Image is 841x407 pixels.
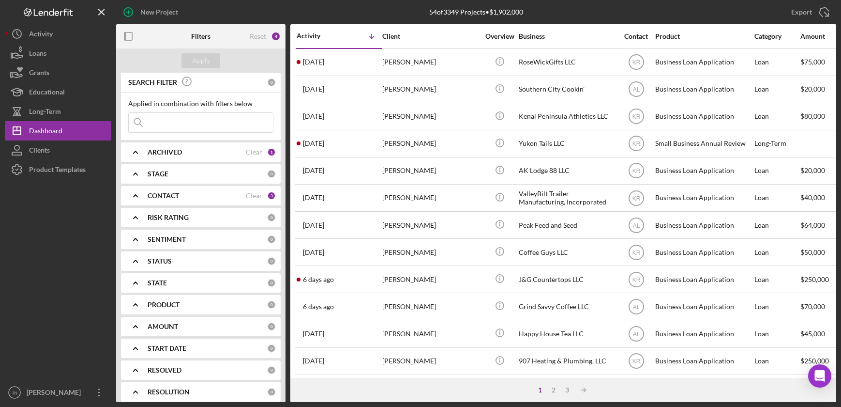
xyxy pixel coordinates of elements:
[754,104,799,129] div: Loan
[519,348,616,374] div: 907 Heating & Plumbing, LLC
[148,148,182,156] b: ARCHIVED
[303,140,324,147] time: 2025-08-18 19:05
[148,235,186,243] b: SENTIMENT
[481,32,518,40] div: Overview
[5,24,111,44] a: Activity
[655,32,752,40] div: Product
[29,63,49,85] div: Grants
[12,390,17,395] text: JN
[800,266,837,292] div: $250,000
[148,301,180,309] b: PRODUCT
[29,141,50,162] div: Clients
[800,104,837,129] div: $80,000
[754,212,799,238] div: Loan
[250,32,266,40] div: Reset
[267,257,276,266] div: 0
[5,44,111,63] a: Loans
[655,185,752,211] div: Business Loan Application
[382,321,479,346] div: [PERSON_NAME]
[754,348,799,374] div: Loan
[267,235,276,244] div: 0
[382,239,479,265] div: [PERSON_NAME]
[808,364,831,388] div: Open Intercom Messenger
[246,148,262,156] div: Clear
[754,294,799,319] div: Loan
[655,131,752,157] div: Small Business Annual Review
[303,85,324,93] time: 2025-08-19 23:00
[128,78,177,86] b: SEARCH FILTER
[655,348,752,374] div: Business Loan Application
[519,158,616,184] div: AK Lodge 88 LLC
[297,32,339,40] div: Activity
[148,257,172,265] b: STATUS
[655,49,752,75] div: Business Loan Application
[192,53,210,68] div: Apply
[519,212,616,238] div: Peak Feed and Seed
[5,63,111,82] button: Grants
[140,2,178,22] div: New Project
[519,104,616,129] div: Kenai Peninsula Athletics LLC
[267,366,276,375] div: 0
[632,358,640,365] text: KR
[267,279,276,287] div: 0
[382,77,479,102] div: [PERSON_NAME]
[632,59,640,66] text: KR
[382,212,479,238] div: [PERSON_NAME]
[148,214,189,221] b: RISK RATING
[29,82,65,104] div: Educational
[655,294,752,319] div: Business Loan Application
[382,32,479,40] div: Client
[267,322,276,331] div: 0
[267,191,276,200] div: 3
[148,388,190,396] b: RESOLUTION
[632,222,640,229] text: AL
[800,348,837,374] div: $250,000
[754,158,799,184] div: Loan
[29,102,61,124] div: Long-Term
[5,160,111,179] button: Product Templates
[303,58,324,66] time: 2025-08-19 23:58
[5,141,111,160] a: Clients
[382,131,479,157] div: [PERSON_NAME]
[632,331,640,338] text: AL
[271,31,281,41] div: 4
[303,276,334,283] time: 2025-08-14 21:43
[632,168,640,174] text: KR
[24,383,87,405] div: [PERSON_NAME]
[5,82,111,102] a: Educational
[382,158,479,184] div: [PERSON_NAME]
[655,212,752,238] div: Business Loan Application
[382,49,479,75] div: [PERSON_NAME]
[5,121,111,141] button: Dashboard
[519,32,616,40] div: Business
[800,239,837,265] div: $50,000
[267,388,276,396] div: 0
[519,131,616,157] div: Yukon Tails LLC
[632,249,640,256] text: KR
[632,113,640,120] text: KR
[303,357,324,365] time: 2025-08-13 18:09
[382,104,479,129] div: [PERSON_NAME]
[655,376,752,401] div: Business Loan Application
[128,100,273,108] div: Applied in combination with filters below
[267,213,276,222] div: 0
[267,148,276,157] div: 1
[754,376,799,401] div: Loan
[303,330,324,338] time: 2025-08-13 21:19
[800,158,837,184] div: $20,000
[754,32,799,40] div: Category
[800,294,837,319] div: $70,000
[519,294,616,319] div: Grind Savvy Coffee LLC
[148,170,168,178] b: STAGE
[632,276,640,283] text: KR
[148,344,186,352] b: START DATE
[267,344,276,353] div: 0
[800,376,837,401] div: $75,000
[519,185,616,211] div: ValleyBilt Trailer Manufacturing, Incorporated
[5,102,111,121] a: Long-Term
[5,383,111,402] button: JN[PERSON_NAME]
[754,49,799,75] div: Loan
[303,303,334,311] time: 2025-08-14 14:33
[267,78,276,87] div: 0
